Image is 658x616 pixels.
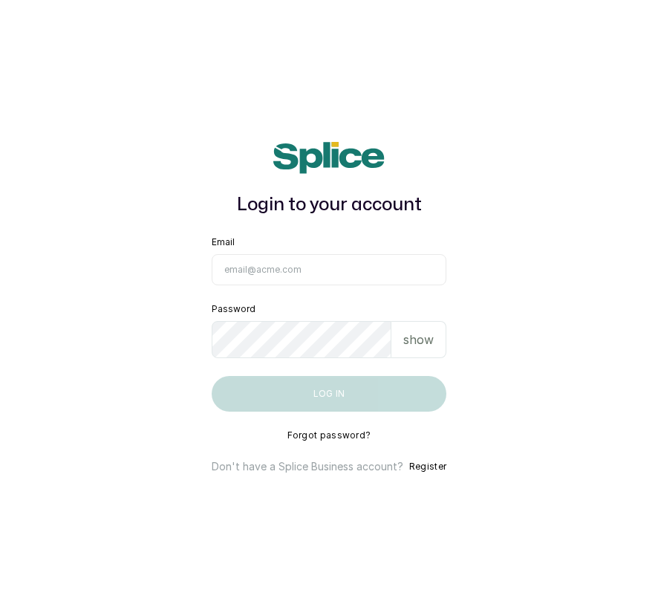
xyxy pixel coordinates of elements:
button: Forgot password? [287,429,371,441]
label: Password [212,303,255,315]
input: email@acme.com [212,254,446,285]
p: Don't have a Splice Business account? [212,459,403,474]
button: Register [409,459,446,474]
button: Log in [212,376,446,412]
label: Email [212,236,235,248]
p: show [403,331,434,348]
h1: Login to your account [212,192,446,218]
